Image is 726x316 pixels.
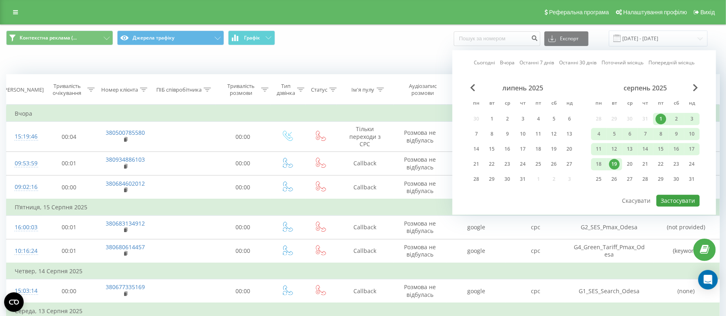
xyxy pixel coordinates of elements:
div: [PERSON_NAME] [2,86,44,93]
td: (not provided) [653,215,719,239]
td: 00:00 [215,151,271,175]
div: 7 [640,129,651,139]
a: Останні 7 днів [520,59,554,67]
div: пт 29 серп 2025 р. [653,173,669,185]
div: вт 22 лип 2025 р. [484,158,500,170]
div: 18 [594,159,604,169]
div: 26 [549,159,559,169]
div: пн 28 лип 2025 р. [469,173,484,185]
td: (none) [653,279,719,303]
abbr: середа [502,98,514,110]
div: 15:03:14 [15,283,33,299]
div: чт 21 серп 2025 р. [638,158,653,170]
span: Розмова не відбулась [404,243,436,258]
div: пт 8 серп 2025 р. [653,128,669,140]
abbr: четвер [517,98,529,110]
td: Четвер, 14 Серпня 2025 [7,263,720,279]
div: нд 10 серп 2025 р. [684,128,700,140]
td: 00:00 [215,239,271,263]
td: 00:04 [42,122,97,152]
button: Open CMP widget [4,292,24,312]
div: ср 30 лип 2025 р. [500,173,515,185]
div: ср 13 серп 2025 р. [622,143,638,155]
div: 27 [625,174,635,184]
div: пн 14 лип 2025 р. [469,143,484,155]
div: 29 [656,174,666,184]
div: 8 [656,129,666,139]
div: пн 11 серп 2025 р. [591,143,607,155]
div: ПІБ співробітника [156,86,202,93]
div: Тривалість розмови [223,83,259,97]
div: 4 [533,114,544,124]
div: пт 11 лип 2025 р. [531,128,546,140]
div: вт 15 лип 2025 р. [484,143,500,155]
div: 17 [518,144,528,154]
div: 22 [656,159,666,169]
td: 00:01 [42,239,97,263]
div: вт 8 лип 2025 р. [484,128,500,140]
div: ср 27 серп 2025 р. [622,173,638,185]
div: пт 4 лип 2025 р. [531,113,546,125]
input: Пошук за номером [454,31,540,46]
div: 11 [594,144,604,154]
div: 12 [609,144,620,154]
div: пн 21 лип 2025 р. [469,158,484,170]
div: 10 [687,129,697,139]
div: сб 5 лип 2025 р. [546,113,562,125]
td: 00:00 [215,176,271,200]
span: Налаштування профілю [623,9,687,15]
td: 00:00 [42,279,97,303]
a: Поточний місяць [602,59,644,67]
div: Тривалість очікування [49,83,85,97]
a: 380500785580 [106,129,145,136]
td: 00:01 [42,215,97,239]
div: 09:02:16 [15,179,33,195]
span: Previous Month [471,84,475,91]
td: cpc [506,239,566,263]
div: 3 [518,114,528,124]
div: 12 [549,129,559,139]
div: 7 [471,129,482,139]
td: google [446,151,506,175]
div: 26 [609,174,620,184]
abbr: субота [670,98,683,110]
div: сб 19 лип 2025 р. [546,143,562,155]
td: G1_SES_Search_Odesa [565,279,653,303]
div: 29 [487,174,497,184]
div: 15 [487,144,497,154]
div: ср 16 лип 2025 р. [500,143,515,155]
span: Контекстна реклама (... [20,35,77,41]
td: google [446,122,506,152]
div: пт 22 серп 2025 р. [653,158,669,170]
div: 5 [549,114,559,124]
div: 25 [594,174,604,184]
td: Callback [336,176,393,200]
div: нд 20 лип 2025 р. [562,143,577,155]
div: 31 [518,174,528,184]
span: Розмова не відбулась [404,156,436,171]
span: Розмова не відбулась [404,129,436,144]
button: Контекстна реклама (... [6,31,113,45]
div: пн 25 серп 2025 р. [591,173,607,185]
td: {keyword} [653,239,719,263]
div: чт 31 лип 2025 р. [515,173,531,185]
div: Open Intercom Messenger [698,270,718,290]
a: Сьогодні [474,59,495,67]
div: 31 [687,174,697,184]
td: cpc [506,279,566,303]
div: сб 30 серп 2025 р. [669,173,684,185]
div: 21 [471,159,482,169]
div: сб 9 серп 2025 р. [669,128,684,140]
div: 17 [687,144,697,154]
div: нд 17 серп 2025 р. [684,143,700,155]
div: 13 [564,129,575,139]
a: 380683134912 [106,219,145,227]
div: чт 17 лип 2025 р. [515,143,531,155]
td: Callback [336,239,393,263]
div: 3 [687,114,697,124]
abbr: вівторок [486,98,498,110]
div: нд 24 серп 2025 р. [684,158,700,170]
div: 14 [640,144,651,154]
abbr: понеділок [593,98,605,110]
div: сб 2 серп 2025 р. [669,113,684,125]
